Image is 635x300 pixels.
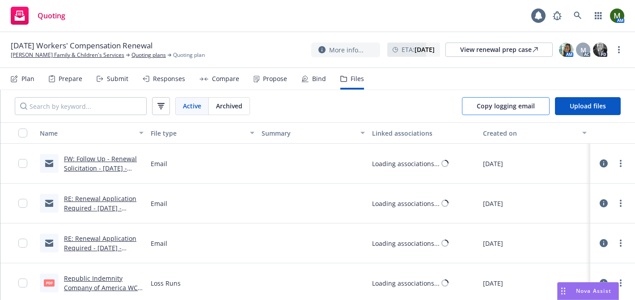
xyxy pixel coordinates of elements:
div: View renewal prep case [460,43,538,56]
a: more [615,158,626,169]
img: photo [593,43,607,57]
div: Loading associations... [372,279,440,288]
button: File type [147,122,258,144]
a: RE: Renewal Application Required - [DATE] - Workers Compensation - [PERSON_NAME] Family & Childre... [64,194,141,250]
strong: [DATE] [415,45,435,54]
a: more [615,278,626,288]
span: [DATE] Workers' Compensation Renewal [11,40,152,51]
span: Copy logging email [477,102,535,110]
span: [DATE] [483,199,503,208]
button: Summary [258,122,369,144]
div: Plan [21,75,34,82]
span: Nova Assist [576,287,611,295]
a: Search [569,7,587,25]
div: Drag to move [558,283,569,300]
div: Responses [153,75,185,82]
span: ETA : [402,45,435,54]
div: Summary [262,129,356,138]
button: More info... [311,43,380,57]
span: Email [151,239,167,248]
span: Archived [216,101,242,111]
a: View renewal prep case [445,43,553,57]
input: Toggle Row Selected [18,279,27,287]
a: Switch app [589,7,607,25]
input: Select all [18,129,27,137]
div: Created on [483,129,577,138]
span: Quoting [38,12,65,19]
span: Email [151,199,167,208]
div: Loading associations... [372,199,440,208]
span: pdf [44,279,55,286]
a: more [615,198,626,209]
div: Files [351,75,364,82]
button: Nova Assist [557,282,619,300]
a: Quoting [7,3,69,28]
div: Propose [263,75,287,82]
div: Prepare [59,75,82,82]
a: Quoting plans [131,51,166,59]
div: Compare [212,75,239,82]
a: RE: Renewal Application Required - [DATE] - Workers Compensation - [PERSON_NAME] Family & Childre... [64,234,141,290]
span: [DATE] [483,279,503,288]
button: Upload files [555,97,621,115]
button: Name [36,122,147,144]
div: Submit [107,75,128,82]
a: [PERSON_NAME] Family & Children's Services [11,51,124,59]
div: Name [40,129,134,138]
span: More info... [329,45,364,55]
span: M [580,45,586,55]
input: Toggle Row Selected [18,239,27,248]
a: more [615,238,626,249]
div: File type [151,129,245,138]
img: photo [559,43,573,57]
a: Report a Bug [548,7,566,25]
span: Email [151,159,167,168]
span: Loss Runs [151,279,181,288]
span: Upload files [570,102,606,110]
button: Linked associations [368,122,479,144]
span: [DATE] [483,239,503,248]
div: Bind [312,75,326,82]
input: Toggle Row Selected [18,199,27,208]
div: Loading associations... [372,239,440,248]
input: Toggle Row Selected [18,159,27,168]
span: Active [183,101,201,111]
div: Loading associations... [372,159,440,168]
button: Copy logging email [462,97,550,115]
span: Quoting plan [173,51,205,59]
img: photo [610,9,624,23]
button: Created on [479,122,590,144]
a: FW: Follow Up - Renewal Solicitation - [DATE] - Workers Compensation - [PERSON_NAME] Family & Chi... [64,154,141,210]
input: Search by keyword... [15,97,147,115]
div: Linked associations [372,129,476,138]
a: more [614,44,624,55]
span: [DATE] [483,159,503,168]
